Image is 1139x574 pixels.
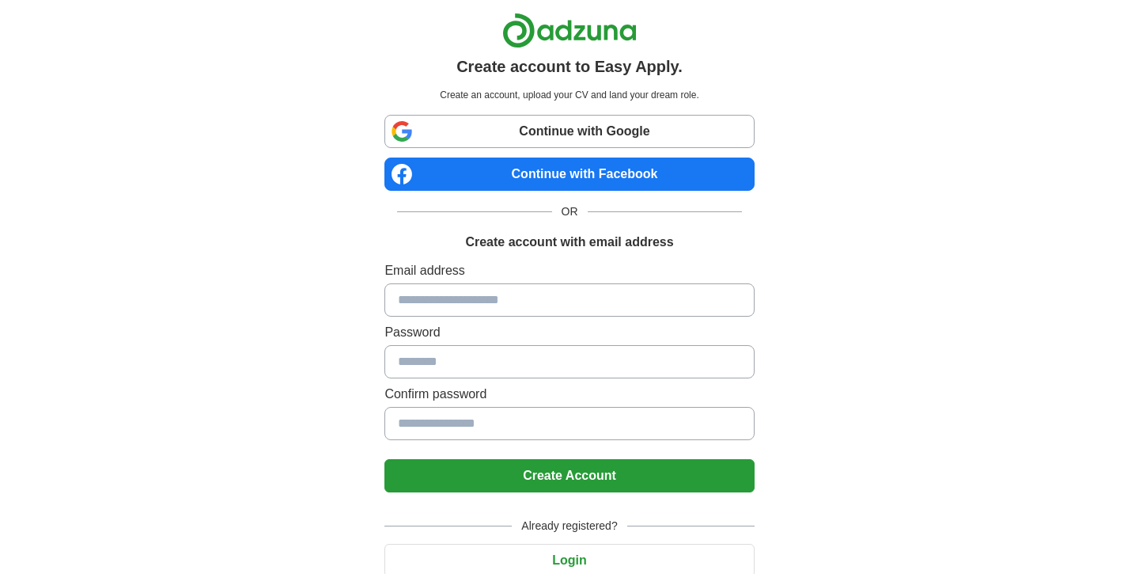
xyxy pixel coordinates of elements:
a: Login [384,553,754,567]
a: Continue with Google [384,115,754,148]
h1: Create account with email address [465,233,673,252]
img: Adzuna logo [502,13,637,48]
span: OR [552,203,588,220]
label: Confirm password [384,385,754,404]
label: Email address [384,261,754,280]
p: Create an account, upload your CV and land your dream role. [388,88,751,102]
a: Continue with Facebook [384,158,754,191]
span: Already registered? [512,518,626,534]
h1: Create account to Easy Apply. [456,55,683,78]
label: Password [384,323,754,342]
button: Create Account [384,459,754,492]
